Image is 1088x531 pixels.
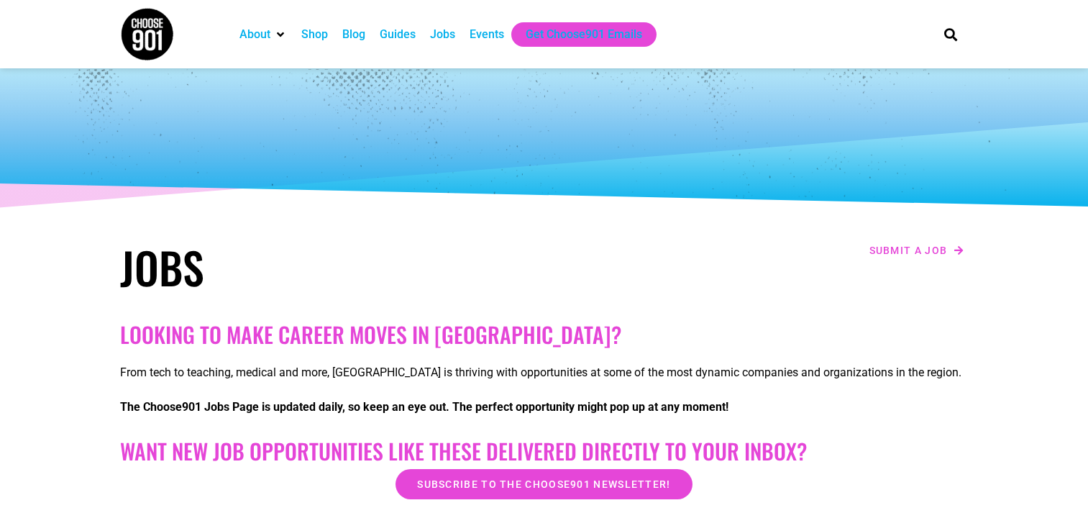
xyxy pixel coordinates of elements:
[120,400,728,414] strong: The Choose901 Jobs Page is updated daily, so keep an eye out. The perfect opportunity might pop u...
[865,241,969,260] a: Submit a job
[380,26,416,43] a: Guides
[430,26,455,43] a: Jobs
[120,438,969,464] h2: Want New Job Opportunities like these Delivered Directly to your Inbox?
[239,26,270,43] a: About
[232,22,294,47] div: About
[470,26,504,43] a: Events
[396,469,692,499] a: Subscribe to the Choose901 newsletter!
[526,26,642,43] a: Get Choose901 Emails
[417,479,670,489] span: Subscribe to the Choose901 newsletter!
[120,241,537,293] h1: Jobs
[342,26,365,43] a: Blog
[869,245,948,255] span: Submit a job
[301,26,328,43] a: Shop
[232,22,920,47] nav: Main nav
[120,322,969,348] h2: Looking to make career moves in [GEOGRAPHIC_DATA]?
[120,364,969,381] p: From tech to teaching, medical and more, [GEOGRAPHIC_DATA] is thriving with opportunities at some...
[938,22,962,46] div: Search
